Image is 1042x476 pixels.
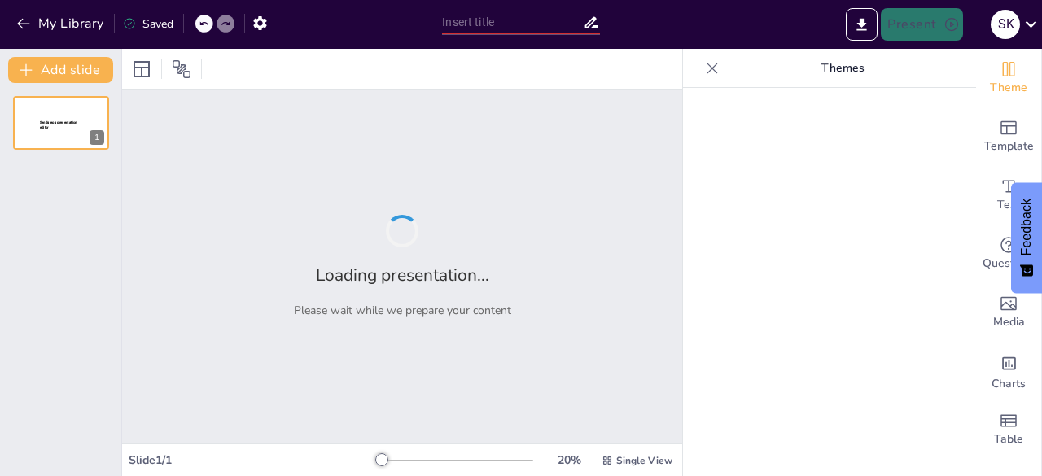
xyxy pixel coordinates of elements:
span: Position [172,59,191,79]
p: Please wait while we prepare your content [294,303,511,318]
div: Saved [123,16,173,32]
span: Feedback [1019,199,1034,255]
div: 1 [90,130,104,145]
div: Add images, graphics, shapes or video [976,283,1041,342]
span: Table [994,430,1023,448]
div: 1 [13,96,109,150]
button: Export to PowerPoint [846,8,878,41]
span: Single View [616,454,672,467]
span: Media [993,313,1025,331]
div: 20 % [549,452,589,468]
div: Slide 1 / 1 [129,452,377,468]
div: Get real-time input from your audience [976,225,1041,283]
div: S K [991,10,1020,39]
span: Theme [990,79,1027,97]
input: Insert title [442,11,582,34]
span: Questions [983,255,1035,273]
button: Present [881,8,962,41]
h2: Loading presentation... [316,264,489,286]
div: Add a table [976,400,1041,459]
span: Charts [992,375,1026,393]
div: Add text boxes [976,166,1041,225]
div: Layout [129,56,155,82]
span: Sendsteps presentation editor [40,120,77,129]
div: Add ready made slides [976,107,1041,166]
p: Themes [725,49,960,88]
button: My Library [12,11,111,37]
button: Feedback - Show survey [1011,182,1042,293]
button: S K [991,8,1020,41]
div: Change the overall theme [976,49,1041,107]
div: Add charts and graphs [976,342,1041,400]
span: Text [997,196,1020,214]
button: Add slide [8,57,113,83]
span: Template [984,138,1034,155]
